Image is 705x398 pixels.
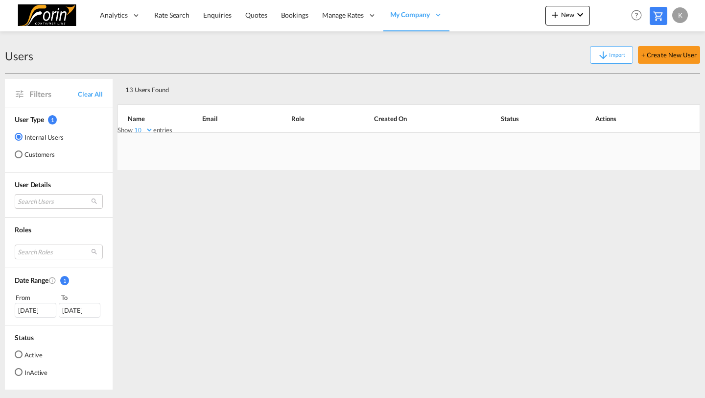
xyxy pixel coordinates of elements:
[203,11,232,19] span: Enquiries
[48,276,56,284] md-icon: Created On
[15,293,58,302] div: From
[100,10,128,20] span: Analytics
[628,7,650,25] div: Help
[638,46,700,64] button: + Create New User
[59,303,100,318] div: [DATE]
[48,115,57,124] span: 1
[15,180,51,189] span: User Details
[574,9,586,21] md-icon: icon-chevron-down
[476,104,570,133] th: Status
[15,225,31,234] span: Roles
[672,7,688,23] div: K
[597,50,609,61] md-icon: icon-arrow-down
[628,7,645,24] span: Help
[267,104,350,133] th: Role
[281,11,308,19] span: Bookings
[178,104,267,133] th: Email
[571,104,700,133] th: Actions
[15,333,33,342] span: Status
[322,10,364,20] span: Manage Rates
[15,276,48,284] span: Date Range
[121,78,639,98] div: 13 Users Found
[5,48,33,64] div: Users
[15,4,81,26] img: 8bd67a505d5b11f09bbedfe49e11c760.png
[545,6,590,25] button: icon-plus 400-fgNewicon-chevron-down
[60,293,103,302] div: To
[60,276,69,285] span: 1
[117,104,178,133] th: Name
[154,11,189,19] span: Rate Search
[117,125,172,134] label: Show entries
[133,126,153,134] select: Showentries
[549,9,561,21] md-icon: icon-plus 400-fg
[15,303,56,318] div: [DATE]
[590,46,633,64] button: icon-arrow-downImport
[245,11,267,19] span: Quotes
[549,11,586,19] span: New
[29,89,78,99] span: Filters
[15,293,103,317] span: From To [DATE][DATE]
[15,115,44,124] span: User Type
[390,10,430,20] span: My Company
[78,90,103,99] span: Clear All
[350,104,476,133] th: Created On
